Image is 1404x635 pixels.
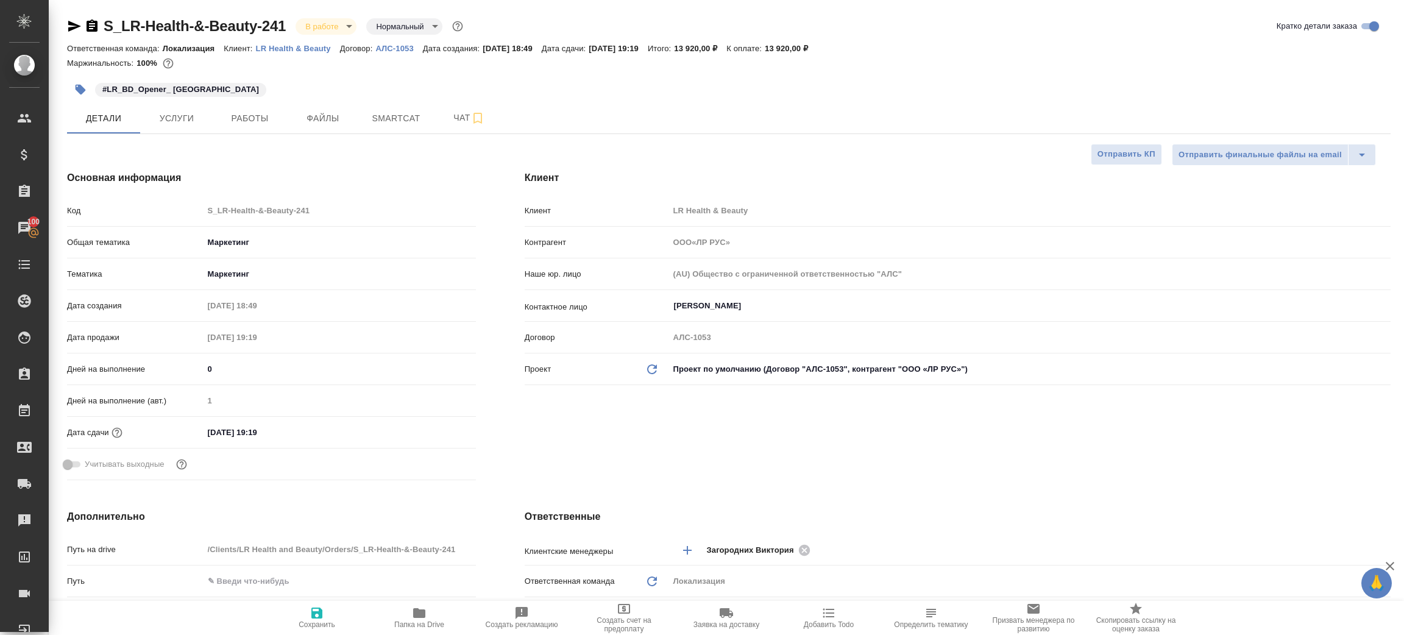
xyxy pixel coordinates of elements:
p: Контрагент [525,236,669,249]
h4: Дополнительно [67,509,476,524]
span: Smartcat [367,111,425,126]
input: Пустое поле [204,202,476,219]
p: [DATE] 19:19 [589,44,648,53]
a: АЛС-1053 [375,43,422,53]
p: Дата сдачи: [542,44,589,53]
p: Клиент: [224,44,255,53]
span: Создать счет на предоплату [580,616,668,633]
p: Клиент [525,205,669,217]
div: В работе [296,18,356,35]
p: Код [67,205,204,217]
p: 13 920,00 ₽ [765,44,817,53]
button: Сохранить [266,601,368,635]
svg: Подписаться [470,111,485,126]
button: 0.00 RUB; [160,55,176,71]
button: Open [1384,305,1386,307]
span: Создать рекламацию [486,620,558,629]
span: Отправить КП [1097,147,1155,161]
input: ✎ Введи что-нибудь [204,424,310,441]
span: 🙏 [1366,570,1387,596]
span: Определить тематику [894,620,968,629]
span: Заявка на доставку [693,620,759,629]
button: Скопировать ссылку для ЯМессенджера [67,19,82,34]
button: Добавить менеджера [673,536,702,565]
p: Локализация [163,44,224,53]
div: Проект по умолчанию (Договор "АЛС-1053", контрагент "ООО «ЛР РУС»") [669,359,1391,380]
input: Пустое поле [669,328,1391,346]
p: Дата продажи [67,332,204,344]
p: Проект [525,363,551,375]
p: Клиентские менеджеры [525,545,669,558]
span: Детали [74,111,133,126]
span: Учитывать выходные [85,458,165,470]
div: Маркетинг [204,232,476,253]
h4: Основная информация [67,171,476,185]
span: Файлы [294,111,352,126]
p: Тематика [67,268,204,280]
p: 13 920,00 ₽ [674,44,726,53]
span: LR_BD_Opener_ Oberhausen [94,83,268,94]
input: Пустое поле [204,297,310,314]
p: АЛС-1053 [375,44,422,53]
input: Пустое поле [204,392,476,410]
button: Скопировать ссылку на оценку заказа [1085,601,1187,635]
p: Ответственная команда: [67,44,163,53]
p: Ответственная команда [525,575,615,587]
button: Добавить Todo [778,601,880,635]
button: Нормальный [372,21,427,32]
span: Сохранить [299,620,335,629]
button: Добавить тэг [67,76,94,103]
p: Дата создания [67,300,204,312]
div: Маркетинг [204,264,476,285]
p: Путь на drive [67,544,204,556]
span: Чат [440,110,498,126]
p: Контактное лицо [525,301,669,313]
input: Пустое поле [669,202,1391,219]
input: ✎ Введи что-нибудь [204,572,476,590]
input: Пустое поле [204,328,310,346]
button: Выбери, если сб и вс нужно считать рабочими днями для выполнения заказа. [174,456,190,472]
span: Отправить финальные файлы на email [1179,148,1342,162]
a: LR Health & Beauty [256,43,340,53]
div: Загородних Виктория [707,542,814,558]
button: Призвать менеджера по развитию [982,601,1085,635]
button: Отправить финальные файлы на email [1172,144,1349,166]
p: Дата сдачи [67,427,109,439]
div: split button [1172,144,1376,166]
p: Дней на выполнение (авт.) [67,395,204,407]
a: 100 [3,213,46,243]
button: Open [1384,549,1386,552]
span: Работы [221,111,279,126]
span: Кратко детали заказа [1277,20,1357,32]
p: Маржинальность: [67,59,136,68]
span: Скопировать ссылку на оценку заказа [1092,616,1180,633]
button: Отправить КП [1091,144,1162,165]
p: Наше юр. лицо [525,268,669,280]
input: Пустое поле [669,233,1391,251]
p: Договор [525,332,669,344]
button: 🙏 [1361,568,1392,598]
button: Определить тематику [880,601,982,635]
input: ✎ Введи что-нибудь [204,360,476,378]
span: Папка на Drive [394,620,444,629]
h4: Клиент [525,171,1391,185]
button: Создать счет на предоплату [573,601,675,635]
p: Путь [67,575,204,587]
p: Общая тематика [67,236,204,249]
p: [DATE] 18:49 [483,44,542,53]
h4: Ответственные [525,509,1391,524]
p: Договор: [340,44,376,53]
button: В работе [302,21,342,32]
p: К оплате: [726,44,765,53]
span: 100 [20,216,48,228]
span: Услуги [147,111,206,126]
button: Если добавить услуги и заполнить их объемом, то дата рассчитается автоматически [109,425,125,441]
div: В работе [366,18,442,35]
input: Пустое поле [669,265,1391,283]
div: Локализация [669,571,1391,592]
button: Папка на Drive [368,601,470,635]
p: 100% [136,59,160,68]
p: #LR_BD_Opener_ [GEOGRAPHIC_DATA] [102,83,259,96]
input: Пустое поле [204,541,476,558]
button: Скопировать ссылку [85,19,99,34]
